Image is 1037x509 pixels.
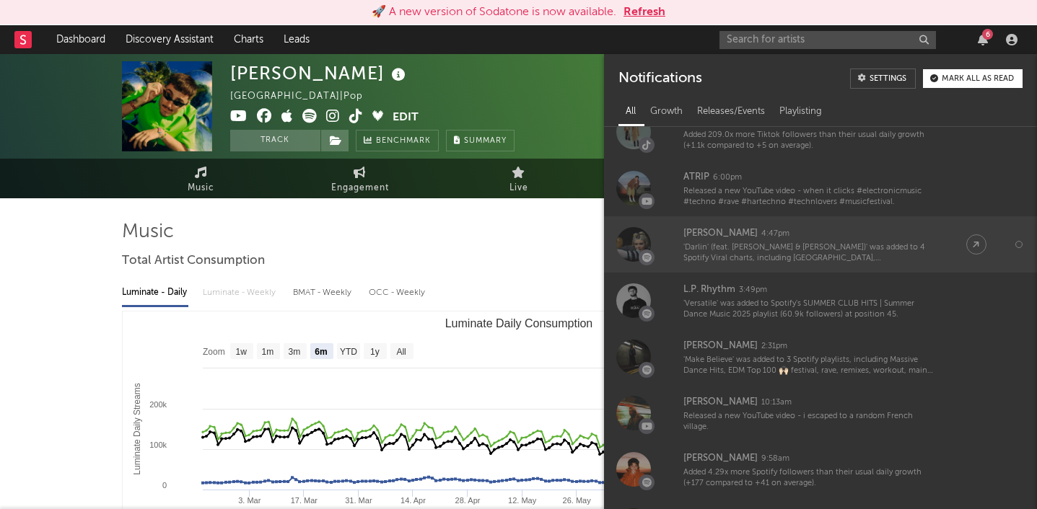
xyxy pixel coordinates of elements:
div: [PERSON_NAME] [683,337,758,355]
a: [PERSON_NAME]2:31pm'Make Believe' was added to 3 Spotify playlists, including Massive Dance Hits,... [604,329,1037,385]
a: Kinder9:18pmAdded 209.0x more Tiktok followers than their usual daily growth (+1.1k compared to +... [604,104,1037,160]
a: [PERSON_NAME]9:58amAdded 4.29x more Spotify followers than their usual daily growth (+177 compare... [604,441,1037,497]
text: 14. Apr [401,496,426,505]
text: 200k [149,400,167,409]
div: Growth [643,99,690,124]
text: 28. Apr [455,496,480,505]
a: [PERSON_NAME]10:13amReleased a new YouTube video - i escaped to a random French village. [604,385,1037,441]
text: 1w [235,347,247,357]
span: Engagement [331,180,389,197]
a: [PERSON_NAME]4:47pm'Darlin' (feat. [PERSON_NAME] & [PERSON_NAME])' was added to 4 Spotify Viral c... [604,216,1037,273]
div: 10:13am [761,397,792,408]
div: 'Versatile' was added to Spotify's SUMMER CLUB HITS | Summer Dance Music 2025 playlist (60.9k fol... [683,298,937,321]
a: Engagement [281,159,439,198]
div: [GEOGRAPHIC_DATA] | Pop [230,88,380,105]
span: Music [188,180,214,197]
button: Mark all as read [923,69,1023,88]
div: 'Make Believe' was added to 3 Spotify playlists, including Massive Dance Hits, EDM Top 100 🙌🏻 fes... [683,355,937,377]
div: Settings [870,75,906,83]
div: [PERSON_NAME] [683,394,758,411]
div: 🚀 A new version of Sodatone is now available. [372,4,616,21]
a: L.P. Rhythm3:49pm'Versatile' was added to Spotify's SUMMER CLUB HITS | Summer Dance Music 2025 pl... [604,273,1037,329]
span: Live [509,180,528,197]
div: Releases/Events [690,99,772,124]
a: Benchmark [356,130,439,151]
div: 6:00pm [713,172,742,183]
div: 9:58am [761,453,789,464]
div: Released a new YouTube video - i escaped to a random French village. [683,411,937,433]
text: Luminate Daily Consumption [445,317,592,329]
div: Mark all as read [942,75,1014,83]
text: 26. May [562,496,591,505]
div: [PERSON_NAME] [230,61,409,85]
a: Settings [850,68,916,89]
a: Live [439,159,598,198]
button: Summary [446,130,515,151]
text: 3m [288,347,300,357]
div: Luminate - Daily [122,280,188,305]
span: Total Artist Consumption [122,252,265,270]
text: 6m [315,347,327,357]
a: Dashboard [46,25,115,54]
div: OCC - Weekly [369,280,426,305]
a: Leads [274,25,320,54]
div: 6 [982,29,993,40]
text: 0 [162,481,166,490]
span: Benchmark [376,133,431,150]
div: Released a new YouTube video - when it clicks #electronicmusic #techno #rave #hartechno #technlov... [683,186,937,208]
div: Added 4.29x more Spotify followers than their usual daily growth (+177 compared to +41 on average). [683,467,937,490]
a: Audience [598,159,757,198]
text: Zoom [203,347,225,357]
div: All [618,99,643,124]
a: ATRIP6:00pmReleased a new YouTube video - when it clicks #electronicmusic #techno #rave #hartechn... [604,160,1037,216]
div: 2:31pm [761,341,787,352]
div: 'Darlin' (feat. [PERSON_NAME] & [PERSON_NAME])' was added to 4 Spotify Viral charts, including [G... [683,242,937,265]
button: Refresh [623,4,665,21]
text: 12. May [508,496,537,505]
div: L.P. Rhythm [683,281,735,298]
button: Track [230,130,320,151]
div: [PERSON_NAME] [683,225,758,242]
button: 6 [978,34,988,45]
div: 4:47pm [761,229,789,239]
a: Discovery Assistant [115,25,224,54]
text: 1y [370,347,380,357]
div: Playlisting [772,99,829,124]
text: 31. Mar [345,496,372,505]
div: Added 209.0x more Tiktok followers than their usual daily growth (+1.1k compared to +5 on average). [683,130,937,152]
text: YTD [339,347,356,357]
div: ATRIP [683,169,709,186]
a: Music [122,159,281,198]
a: Charts [224,25,274,54]
input: Search for artists [719,31,936,49]
text: All [396,347,406,357]
div: 3:49pm [739,285,767,296]
text: Luminate Daily Streams [131,383,141,474]
text: 17. Mar [290,496,318,505]
text: 1m [261,347,274,357]
span: Summary [464,137,507,145]
div: BMAT - Weekly [293,280,354,305]
text: 100k [149,441,167,449]
div: Notifications [618,68,701,89]
button: Edit [393,109,419,127]
text: 3. Mar [238,496,261,505]
div: [PERSON_NAME] [683,450,758,467]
